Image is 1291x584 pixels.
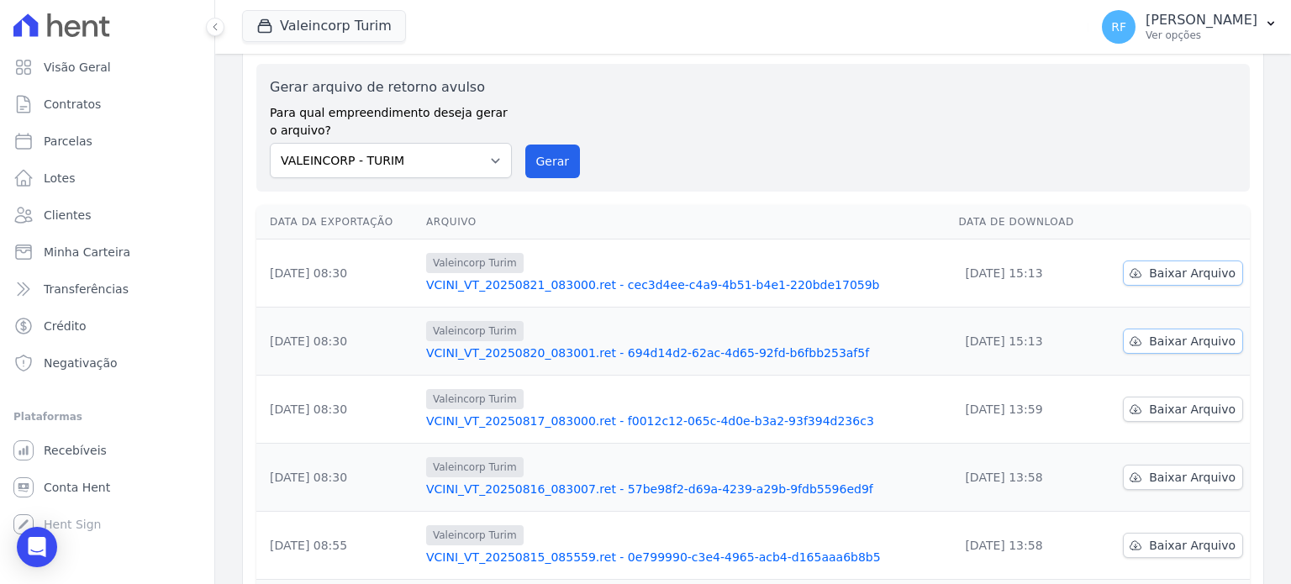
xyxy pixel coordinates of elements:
a: Crédito [7,309,208,343]
span: Minha Carteira [44,244,130,260]
a: Negativação [7,346,208,380]
span: RF [1111,21,1126,33]
span: Recebíveis [44,442,107,459]
a: VCINI_VT_20250820_083001.ret - 694d14d2-62ac-4d65-92fd-b6fbb253af5f [426,345,945,361]
a: Visão Geral [7,50,208,84]
th: Arquivo [419,205,951,239]
span: Visão Geral [44,59,111,76]
td: [DATE] 13:59 [951,376,1098,444]
span: Baixar Arquivo [1149,333,1236,350]
td: [DATE] 08:30 [256,444,419,512]
td: [DATE] 15:13 [951,239,1098,308]
a: Conta Hent [7,471,208,504]
span: Conta Hent [44,479,110,496]
span: Transferências [44,281,129,297]
span: Valeincorp Turim [426,389,524,409]
a: Baixar Arquivo [1123,465,1243,490]
span: Baixar Arquivo [1149,401,1236,418]
a: Parcelas [7,124,208,158]
p: [PERSON_NAME] [1146,12,1257,29]
button: Gerar [525,145,581,178]
td: [DATE] 13:58 [951,444,1098,512]
a: Baixar Arquivo [1123,260,1243,286]
label: Para qual empreendimento deseja gerar o arquivo? [270,97,512,139]
button: RF [PERSON_NAME] Ver opções [1088,3,1291,50]
td: [DATE] 08:30 [256,239,419,308]
span: Baixar Arquivo [1149,469,1236,486]
span: Baixar Arquivo [1149,537,1236,554]
a: VCINI_VT_20250816_083007.ret - 57be98f2-d69a-4239-a29b-9fdb5596ed9f [426,481,945,497]
span: Valeincorp Turim [426,457,524,477]
button: Valeincorp Turim [242,10,406,42]
div: Plataformas [13,407,201,427]
span: Valeincorp Turim [426,253,524,273]
span: Parcelas [44,133,92,150]
td: [DATE] 15:13 [951,308,1098,376]
a: Transferências [7,272,208,306]
a: Baixar Arquivo [1123,329,1243,354]
td: [DATE] 08:55 [256,512,419,580]
a: Baixar Arquivo [1123,533,1243,558]
p: Ver opções [1146,29,1257,42]
a: VCINI_VT_20250821_083000.ret - cec3d4ee-c4a9-4b51-b4e1-220bde17059b [426,276,945,293]
td: [DATE] 08:30 [256,308,419,376]
label: Gerar arquivo de retorno avulso [270,77,512,97]
th: Data de Download [951,205,1098,239]
span: Baixar Arquivo [1149,265,1236,281]
a: Baixar Arquivo [1123,397,1243,422]
th: Data da Exportação [256,205,419,239]
span: Crédito [44,318,87,334]
span: Clientes [44,207,91,224]
span: Valeincorp Turim [426,525,524,545]
a: VCINI_VT_20250815_085559.ret - 0e799990-c3e4-4965-acb4-d165aaa6b8b5 [426,549,945,566]
span: Valeincorp Turim [426,321,524,341]
a: Recebíveis [7,434,208,467]
div: Open Intercom Messenger [17,527,57,567]
span: Contratos [44,96,101,113]
td: [DATE] 08:30 [256,376,419,444]
a: Clientes [7,198,208,232]
a: VCINI_VT_20250817_083000.ret - f0012c12-065c-4d0e-b3a2-93f394d236c3 [426,413,945,429]
span: Lotes [44,170,76,187]
td: [DATE] 13:58 [951,512,1098,580]
a: Contratos [7,87,208,121]
span: Negativação [44,355,118,371]
a: Minha Carteira [7,235,208,269]
a: Lotes [7,161,208,195]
